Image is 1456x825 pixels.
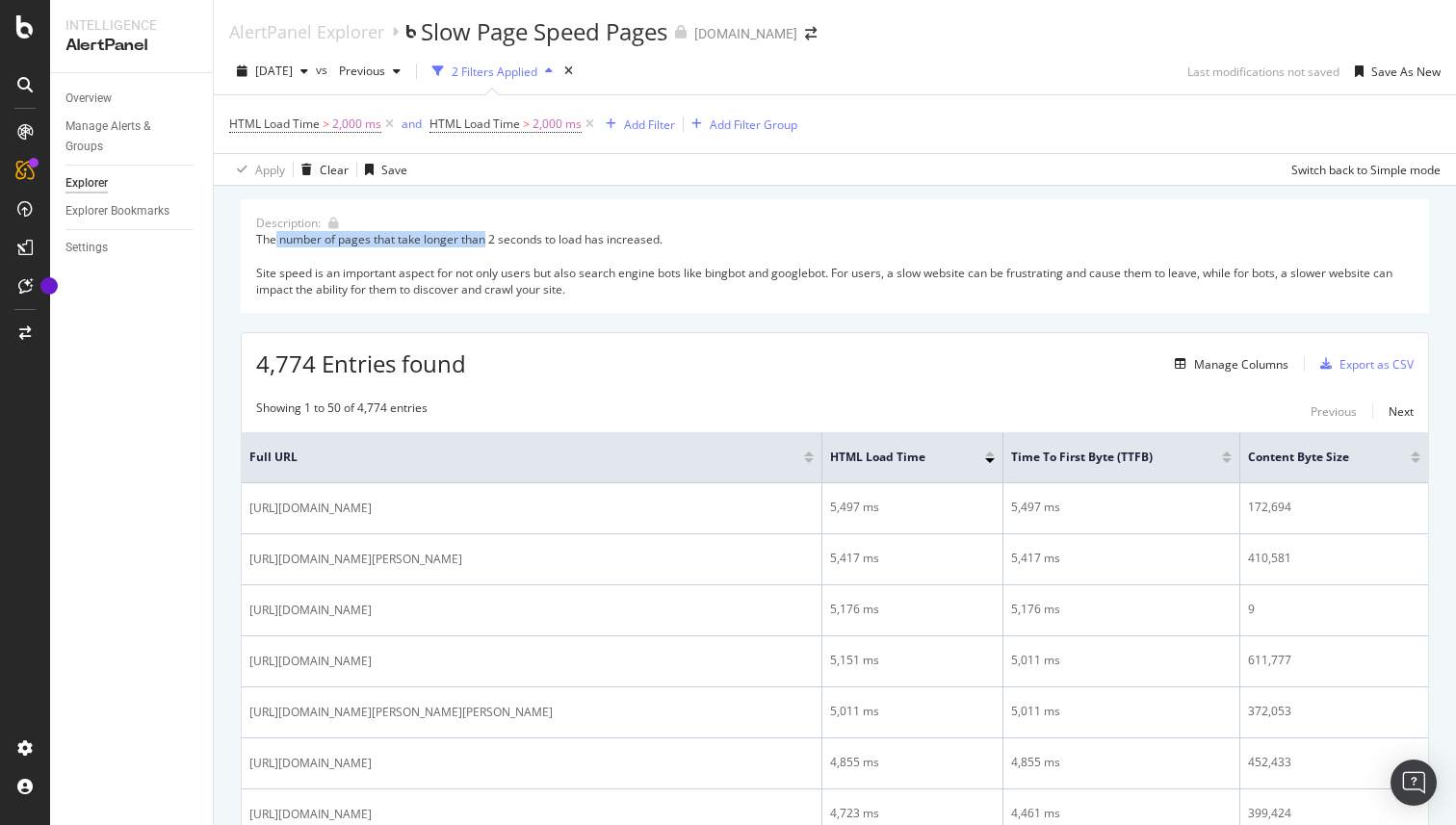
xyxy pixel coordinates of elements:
span: [URL][DOMAIN_NAME] [249,652,372,671]
div: 5,011 ms [1011,652,1232,669]
span: > [323,116,329,132]
div: Save As New [1371,64,1441,80]
span: Previous [331,63,385,79]
div: 5,011 ms [830,703,995,720]
div: Intelligence [65,15,197,35]
div: Previous [1311,403,1357,420]
button: [DATE] [229,56,316,87]
div: 410,581 [1248,550,1420,567]
div: Clear [320,162,349,178]
span: [URL][DOMAIN_NAME] [249,499,372,518]
div: arrow-right-arrow-left [805,27,817,40]
span: [URL][DOMAIN_NAME] [249,754,372,773]
button: 2 Filters Applied [425,56,560,87]
div: Overview [65,89,112,109]
span: [URL][DOMAIN_NAME][PERSON_NAME] [249,550,462,569]
button: Export as CSV [1313,348,1414,379]
div: AlertPanel [65,35,197,57]
div: Description: [256,215,321,231]
div: Explorer [65,173,108,193]
div: 452,433 [1248,754,1420,771]
div: Add Filter Group [710,116,797,133]
div: 372,053 [1248,703,1420,720]
span: 4,774 Entries found [256,348,466,379]
a: Explorer Bookmarks [65,201,199,221]
div: Explorer Bookmarks [65,201,169,221]
div: 611,777 [1248,652,1420,669]
button: Add Filter Group [684,113,797,136]
div: 5,497 ms [830,499,995,516]
div: 5,176 ms [1011,601,1232,618]
span: HTML Load Time [830,449,956,466]
a: Settings [65,238,199,258]
div: 5,497 ms [1011,499,1232,516]
div: 5,417 ms [1011,550,1232,567]
div: Tooltip anchor [40,277,58,295]
div: 5,417 ms [830,550,995,567]
span: HTML Load Time [429,116,520,132]
span: HTML Load Time [229,116,320,132]
div: Manage Alerts & Groups [65,116,181,157]
div: Slow Page Speed Pages [421,15,667,48]
div: Export as CSV [1339,356,1414,373]
div: Switch back to Simple mode [1291,162,1441,178]
div: Manage Columns [1194,356,1288,373]
div: 2 Filters Applied [452,64,537,80]
span: > [523,116,530,132]
button: Next [1389,400,1414,423]
span: [URL][DOMAIN_NAME] [249,601,372,620]
div: Last modifications not saved [1187,64,1339,80]
div: Apply [255,162,285,178]
div: 4,723 ms [830,805,995,822]
span: Full URL [249,449,775,466]
button: Save [357,154,407,185]
span: 2,000 ms [332,111,381,138]
span: 2,000 ms [533,111,582,138]
button: Previous [1311,400,1357,423]
a: Explorer [65,173,199,193]
span: [URL][DOMAIN_NAME][PERSON_NAME][PERSON_NAME] [249,703,553,722]
div: 4,855 ms [830,754,995,771]
span: 2025 Sep. 28th [255,63,293,79]
button: Manage Columns [1167,352,1288,375]
a: Overview [65,89,199,109]
div: 9 [1248,601,1420,618]
button: Save As New [1347,56,1441,87]
div: 4,855 ms [1011,754,1232,771]
span: [URL][DOMAIN_NAME] [249,805,372,824]
div: 172,694 [1248,499,1420,516]
div: [DOMAIN_NAME] [694,24,797,43]
div: and [402,116,422,132]
div: Showing 1 to 50 of 4,774 entries [256,400,428,423]
div: Next [1389,403,1414,420]
span: vs [316,62,331,78]
div: The number of pages that take longer than 2 seconds to load has increased. Site speed is an impor... [256,231,1414,297]
div: Open Intercom Messenger [1391,760,1437,806]
span: Time To First Byte (TTFB) [1011,449,1193,466]
button: Add Filter [598,113,675,136]
div: 4,461 ms [1011,805,1232,822]
a: AlertPanel Explorer [229,21,384,42]
div: 5,011 ms [1011,703,1232,720]
span: Content Byte Size [1248,449,1382,466]
button: Apply [229,154,285,185]
div: times [560,62,577,81]
div: Add Filter [624,116,675,133]
div: 5,151 ms [830,652,995,669]
div: Settings [65,238,108,258]
a: Manage Alerts & Groups [65,116,199,157]
button: Switch back to Simple mode [1284,154,1441,185]
button: Previous [331,56,408,87]
div: 399,424 [1248,805,1420,822]
button: Clear [294,154,349,185]
div: Save [381,162,407,178]
div: 5,176 ms [830,601,995,618]
button: and [402,115,422,133]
